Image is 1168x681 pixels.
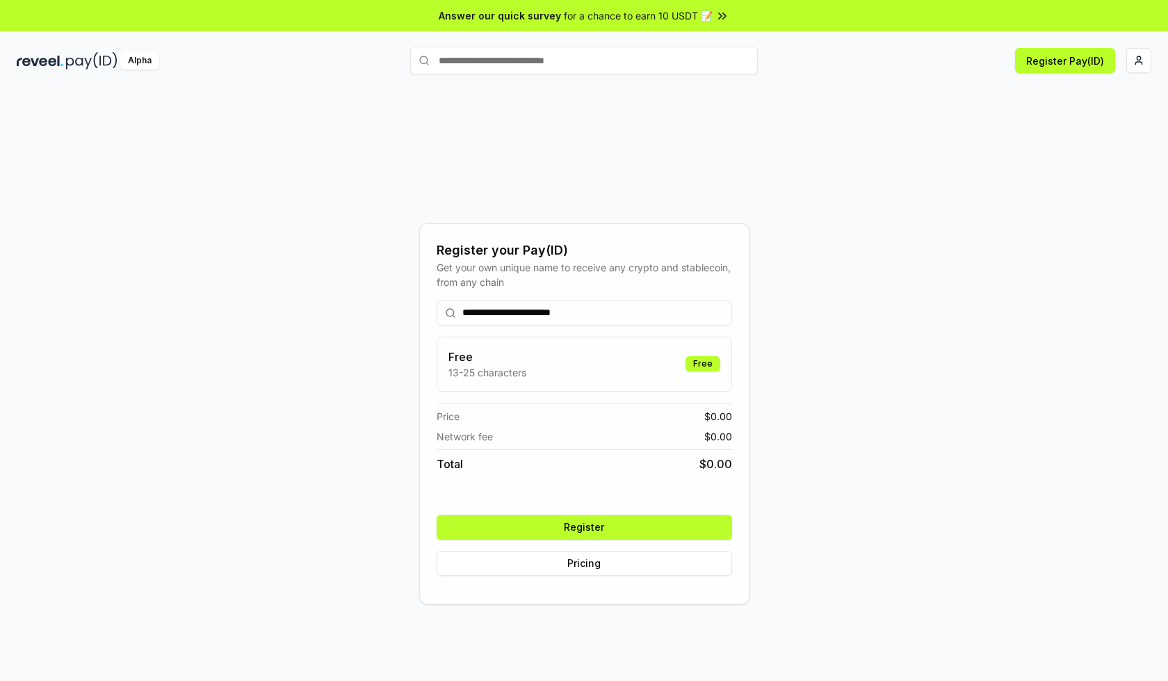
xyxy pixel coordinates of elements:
span: Total [437,456,463,472]
button: Register [437,515,732,540]
span: $ 0.00 [699,456,732,472]
button: Pricing [437,551,732,576]
p: 13-25 characters [448,365,526,380]
img: reveel_dark [17,52,63,70]
span: $ 0.00 [704,429,732,444]
span: Network fee [437,429,493,444]
span: for a chance to earn 10 USDT 📝 [564,8,713,23]
div: Register your Pay(ID) [437,241,732,260]
img: pay_id [66,52,117,70]
span: Price [437,409,460,424]
span: $ 0.00 [704,409,732,424]
h3: Free [448,348,526,365]
span: Answer our quick survey [439,8,561,23]
button: Register Pay(ID) [1015,48,1115,73]
div: Get your own unique name to receive any crypto and stablecoin, from any chain [437,260,732,289]
div: Alpha [120,52,159,70]
div: Free [686,356,720,371]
